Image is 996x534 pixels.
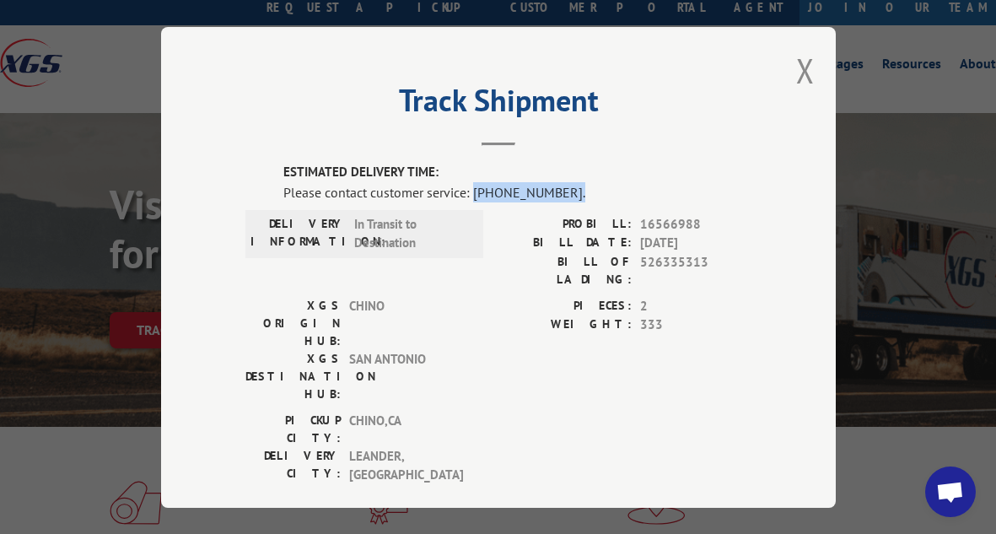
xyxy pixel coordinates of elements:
label: PIECES: [498,296,632,316]
button: Close modal [796,48,815,93]
label: PROBILL: [498,214,632,234]
label: XGS DESTINATION HUB: [245,349,341,402]
label: WEIGHT: [498,316,632,335]
h2: Track Shipment [245,89,751,121]
label: PICKUP CITY: [245,411,341,446]
span: [DATE] [640,234,751,253]
span: LEANDER , [GEOGRAPHIC_DATA] [349,446,463,484]
span: 2 [640,296,751,316]
a: Open chat [925,467,976,517]
span: CHINO , CA [349,411,463,446]
span: CHINO [349,296,463,349]
span: 333 [640,316,751,335]
span: 16566988 [640,214,751,234]
label: DELIVERY INFORMATION: [250,214,346,252]
label: BILL OF LADING: [498,252,632,288]
span: SAN ANTONIO [349,349,463,402]
div: Please contact customer service: [PHONE_NUMBER]. [283,181,751,202]
label: DELIVERY CITY: [245,446,341,484]
label: XGS ORIGIN HUB: [245,296,341,349]
label: ESTIMATED DELIVERY TIME: [283,163,751,182]
label: BILL DATE: [498,234,632,253]
span: In Transit to Destination [354,214,468,252]
span: 526335313 [640,252,751,288]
